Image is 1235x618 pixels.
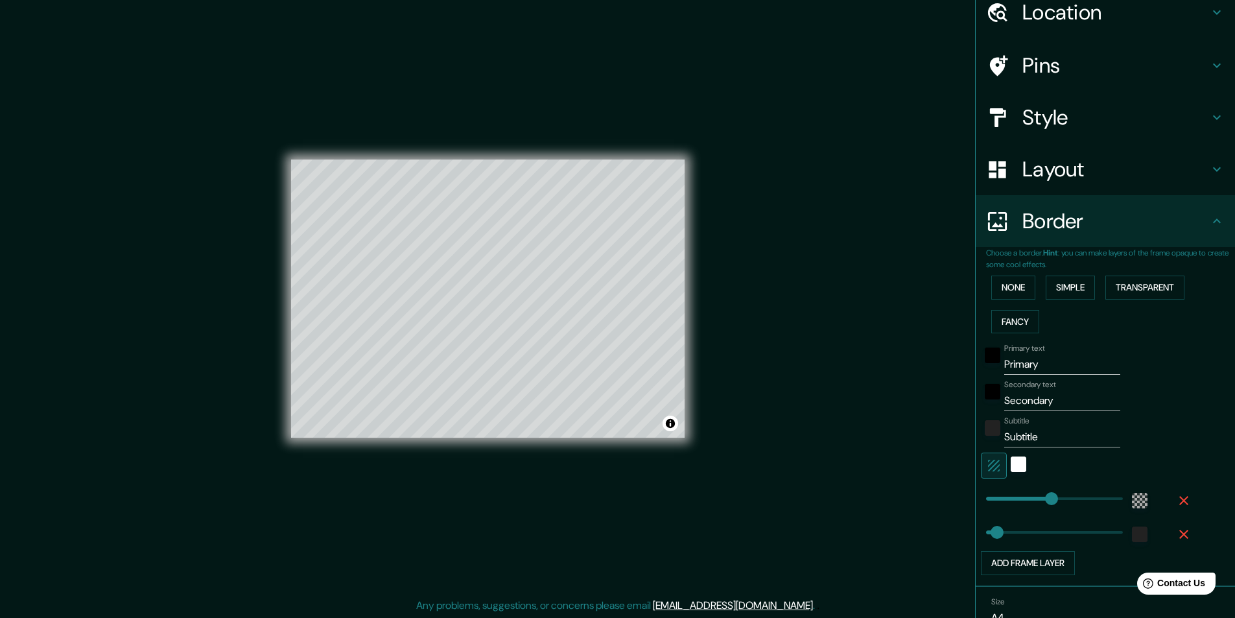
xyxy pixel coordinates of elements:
[653,599,813,612] a: [EMAIL_ADDRESS][DOMAIN_NAME]
[1022,53,1209,78] h4: Pins
[976,40,1235,91] div: Pins
[985,348,1000,363] button: black
[976,91,1235,143] div: Style
[991,310,1039,334] button: Fancy
[1132,493,1147,508] button: color-55555544
[976,143,1235,195] div: Layout
[1132,527,1147,542] button: color-222222
[1120,567,1221,604] iframe: Help widget launcher
[976,195,1235,247] div: Border
[981,551,1075,575] button: Add frame layer
[986,247,1235,270] p: Choose a border. : you can make layers of the frame opaque to create some cool effects.
[815,598,817,613] div: .
[1004,416,1029,427] label: Subtitle
[1011,457,1026,472] button: white
[991,596,1005,607] label: Size
[663,416,678,431] button: Toggle attribution
[817,598,819,613] div: .
[991,276,1035,300] button: None
[985,384,1000,399] button: black
[1022,208,1209,234] h4: Border
[1022,104,1209,130] h4: Style
[1046,276,1095,300] button: Simple
[1043,248,1058,258] b: Hint
[1105,276,1184,300] button: Transparent
[985,420,1000,436] button: color-222222
[1004,379,1056,390] label: Secondary text
[416,598,815,613] p: Any problems, suggestions, or concerns please email .
[1004,343,1044,354] label: Primary text
[1022,156,1209,182] h4: Layout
